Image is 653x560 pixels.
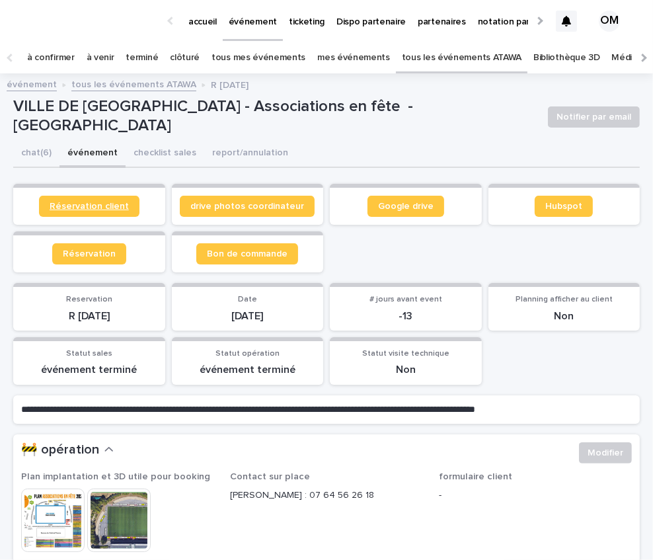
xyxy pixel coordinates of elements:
[369,296,442,303] span: # jours avant event
[367,196,444,217] a: Google drive
[87,42,114,73] a: à venir
[362,350,449,358] span: Statut visite technique
[338,364,474,376] p: Non
[338,310,474,323] p: -13
[238,296,257,303] span: Date
[26,8,155,34] img: Ls34BcGeRexTGTNfXpUC
[21,310,157,323] p: R [DATE]
[7,76,57,91] a: événement
[21,442,99,458] h2: 🚧 opération
[13,140,59,168] button: chat (6)
[180,196,315,217] a: drive photos coordinateur
[545,202,582,211] span: Hubspot
[496,310,633,323] p: Non
[180,364,316,376] p: événement terminé
[533,42,599,73] a: Bibliothèque 3D
[52,243,126,264] a: Réservation
[230,489,423,502] p: [PERSON_NAME] : 07 64 56 26 18
[516,296,613,303] span: Planning afficher au client
[66,350,112,358] span: Statut sales
[27,42,75,73] a: à confirmer
[535,196,593,217] a: Hubspot
[66,296,112,303] span: Reservation
[439,472,512,481] span: formulaire client
[170,42,200,73] a: clôturé
[402,42,521,73] a: tous les événements ATAWA
[230,472,310,481] span: Contact sur place
[126,42,158,73] a: terminé
[215,350,280,358] span: Statut opération
[557,110,631,124] span: Notifier par email
[378,202,434,211] span: Google drive
[21,364,157,376] p: événement terminé
[21,472,210,481] span: Plan implantation et 3D utile pour booking
[21,442,114,458] button: 🚧 opération
[439,489,632,502] p: -
[71,76,196,91] a: tous les événements ATAWA
[190,202,304,211] span: drive photos coordinateur
[39,196,139,217] a: Réservation client
[59,140,126,168] button: événement
[126,140,204,168] button: checklist sales
[211,42,305,73] a: tous mes événements
[50,202,129,211] span: Réservation client
[196,243,298,264] a: Bon de commande
[548,106,640,128] button: Notifier par email
[207,249,288,259] span: Bon de commande
[579,442,632,463] button: Modifier
[180,310,316,323] p: [DATE]
[63,249,116,259] span: Réservation
[204,140,296,168] button: report/annulation
[211,77,249,91] p: R [DATE]
[599,11,620,32] div: OM
[588,446,623,460] span: Modifier
[317,42,390,73] a: mes événements
[13,97,537,136] p: VILLE DE [GEOGRAPHIC_DATA] - Associations en fête - [GEOGRAPHIC_DATA]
